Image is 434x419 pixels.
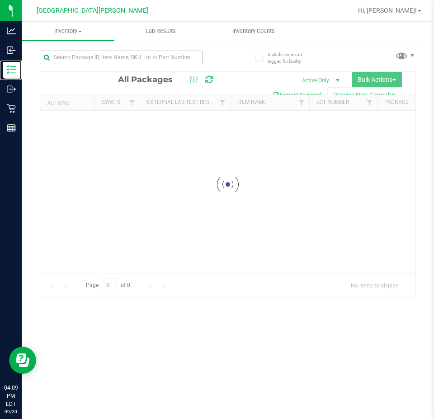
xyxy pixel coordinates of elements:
span: Inventory Counts [220,27,287,35]
span: Lab Results [133,27,188,35]
inline-svg: Reports [7,123,16,132]
inline-svg: Inbound [7,46,16,55]
inline-svg: Analytics [7,26,16,35]
p: 09/20 [4,408,18,415]
a: Inventory Counts [207,22,300,41]
span: Inventory [22,27,114,35]
input: Search Package ID, Item Name, SKU, Lot or Part Number... [40,51,203,64]
inline-svg: Retail [7,104,16,113]
span: Include items not tagged for facility [268,51,313,65]
inline-svg: Outbound [7,85,16,94]
iframe: Resource center [9,347,36,374]
inline-svg: Inventory [7,65,16,74]
span: [GEOGRAPHIC_DATA][PERSON_NAME] [37,7,148,14]
a: Inventory [22,22,114,41]
span: Hi, [PERSON_NAME]! [358,7,417,14]
a: Lab Results [114,22,207,41]
p: 04:09 PM EDT [4,384,18,408]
